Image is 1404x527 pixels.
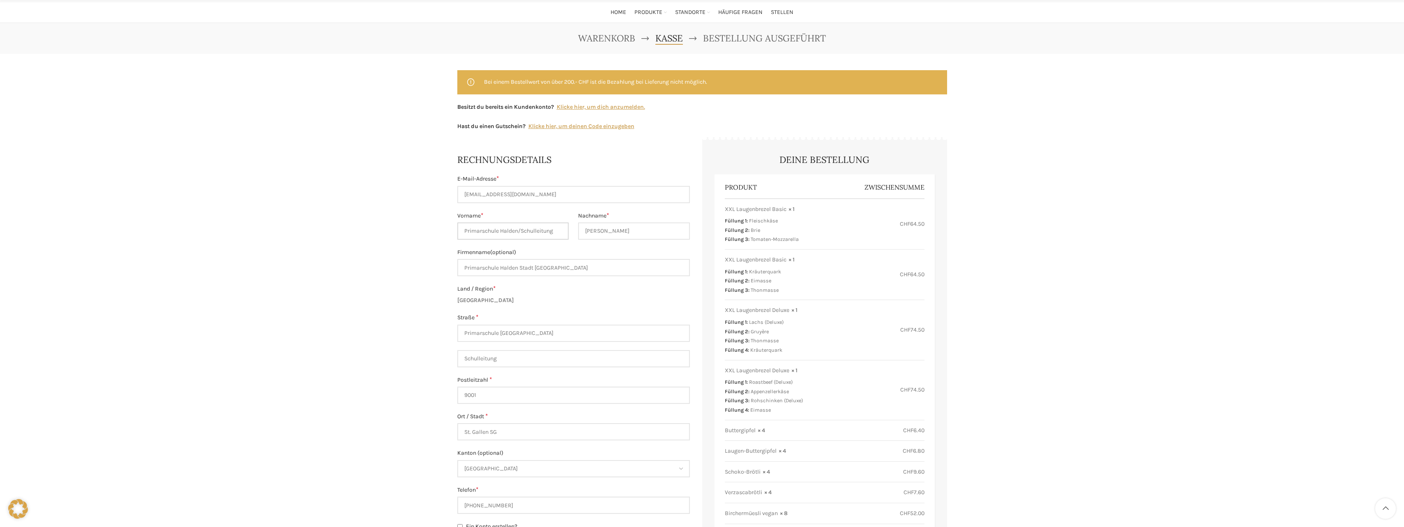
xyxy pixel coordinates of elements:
[557,103,645,112] a: Klicke hier, um dich anzumelden.
[791,306,798,314] strong: × 1
[900,271,924,278] bdi: 64.50
[725,426,756,435] span: Buttergipfel
[718,9,763,16] span: Häufige Fragen
[900,510,924,517] bdi: 52.00
[788,256,795,264] strong: × 1
[900,271,910,278] span: CHF
[725,268,748,275] span: Füllung 1:
[457,70,947,94] div: Bei einem Bestellwert von über 200.- CHF ist die Bezahlung bei Lieferung nicht möglich.
[634,4,667,21] a: Produkte
[715,154,935,166] h3: Deine Bestellung
[779,447,786,455] strong: × 4
[655,32,683,44] span: Kasse
[900,220,910,227] span: CHF
[749,218,778,224] p: Fleischkäse
[457,325,690,342] input: Straßenname und Hausnummer
[903,427,924,434] bdi: 6.40
[749,319,784,325] p: Lachs (Deluxe)
[763,468,770,476] strong: × 4
[457,486,690,495] label: Telefon
[457,449,690,458] label: Kanton
[904,489,924,496] bdi: 7.60
[457,412,690,421] label: Ort / Stadt
[453,4,951,21] div: Main navigation
[725,306,789,314] span: XXL Laugenbrezel Deluxe
[751,236,799,242] p: Tomaten-Mozzarella
[490,249,516,256] span: (optional)
[771,4,793,21] a: Stellen
[578,31,635,46] a: Warenkorb
[457,211,569,220] label: Vorname
[725,227,749,233] span: Füllung 2:
[457,460,690,477] span: Kanton
[457,350,690,367] input: Wohnung, Suite, Zimmer usw. (optional)
[725,379,748,385] span: Füllung 1:
[655,31,683,46] a: Kasse
[725,328,749,335] span: Füllung 2:
[457,313,690,322] label: Straße
[611,9,626,16] span: Home
[725,447,777,455] span: Laugen-Buttergipfel
[725,319,748,325] span: Füllung 1:
[725,205,786,213] span: XXL Laugenbrezel Basic
[903,427,913,434] span: CHF
[903,468,913,475] span: CHF
[457,122,634,131] div: Hast du einen Gutschein?
[751,328,769,335] p: Gruyère
[788,205,795,213] strong: × 1
[457,103,645,112] div: Besitzt du bereits ein Kundenkonto?
[751,287,779,293] p: Thonmasse
[634,9,662,16] span: Produkte
[675,4,710,21] a: Standorte
[578,32,635,44] span: Warenkorb
[725,337,749,344] span: Füllung 3:
[900,510,910,517] span: CHF
[528,122,634,131] a: Gutscheincode eingeben
[457,284,690,293] label: Land / Region
[457,154,690,166] h3: Rechnungsdetails
[751,227,760,233] p: Brie
[750,407,771,413] p: Eimasse
[751,337,779,344] p: Thonmasse
[725,218,748,224] span: Füllung 1:
[749,268,781,275] p: Kräuterquark
[458,461,689,477] span: St. Gallen
[725,397,749,403] span: Füllung 3:
[703,31,826,46] span: Bestellung ausgeführt
[903,447,924,454] bdi: 6.80
[750,347,782,353] p: Kräuterquark
[725,407,749,413] span: Füllung 4:
[725,176,825,198] th: Produkt
[725,488,762,497] span: Verzascabrötli
[578,211,690,220] label: Nachname
[825,176,924,198] th: Zwischensumme
[903,468,924,475] bdi: 9.60
[749,379,793,385] p: Roastbeef (Deluxe)
[791,367,798,375] strong: × 1
[477,449,503,456] span: (optional)
[725,388,749,394] span: Füllung 2:
[725,468,761,476] span: Schoko-Brötli
[758,426,765,435] strong: × 4
[764,488,772,497] strong: × 4
[675,9,705,16] span: Standorte
[751,277,771,284] p: Eimasse
[725,509,778,518] span: Birchermüesli vegan
[457,174,690,183] label: E-Mail-Adresse
[903,447,913,454] span: CHF
[900,220,924,227] bdi: 64.50
[900,386,924,393] bdi: 74.50
[900,386,911,393] span: CHF
[725,256,786,264] span: XXL Laugenbrezel Basic
[780,509,788,518] strong: × 8
[751,388,789,394] p: Appenzellerkäse
[457,248,690,257] label: Firmenname
[900,326,911,333] span: CHF
[718,4,763,21] a: Häufige Fragen
[725,277,749,284] span: Füllung 2:
[904,489,914,496] span: CHF
[611,4,626,21] a: Home
[725,367,789,375] span: XXL Laugenbrezel Deluxe
[751,397,803,403] p: Rohschinken (Deluxe)
[725,287,749,293] span: Füllung 3:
